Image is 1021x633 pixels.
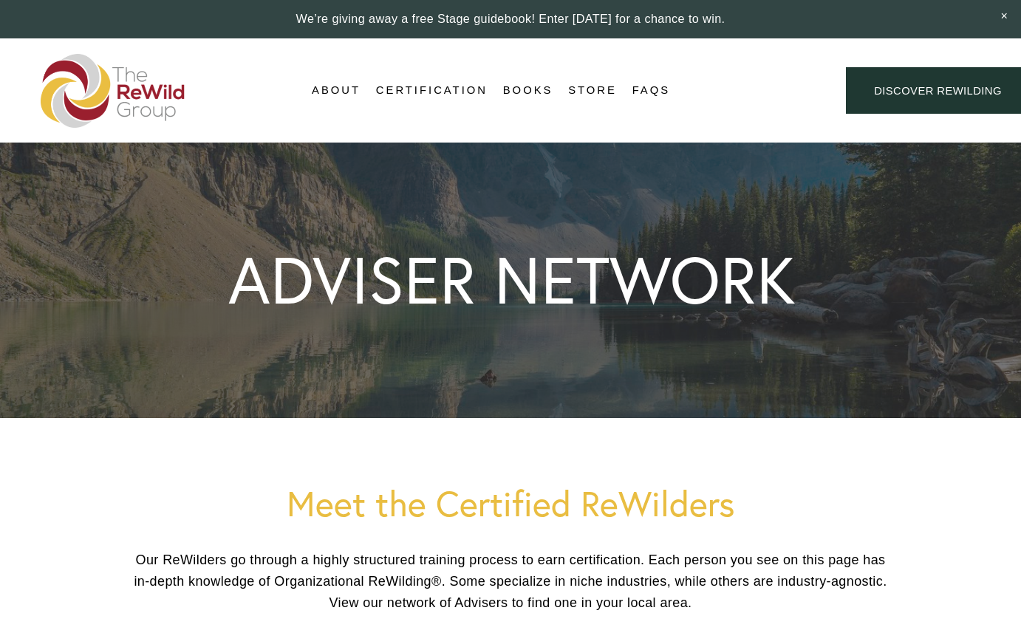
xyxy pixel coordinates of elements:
[134,550,887,613] p: Our ReWilders go through a highly structured training process to earn certification. Each person ...
[312,80,361,102] a: About
[568,80,617,102] a: Store
[503,80,553,102] a: Books
[228,247,795,312] h1: ADVISER NETWORK
[632,80,671,102] a: FAQs
[376,80,488,102] a: Certification
[134,484,887,523] h1: Meet the Certified ReWilders
[41,54,185,128] img: The ReWild Group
